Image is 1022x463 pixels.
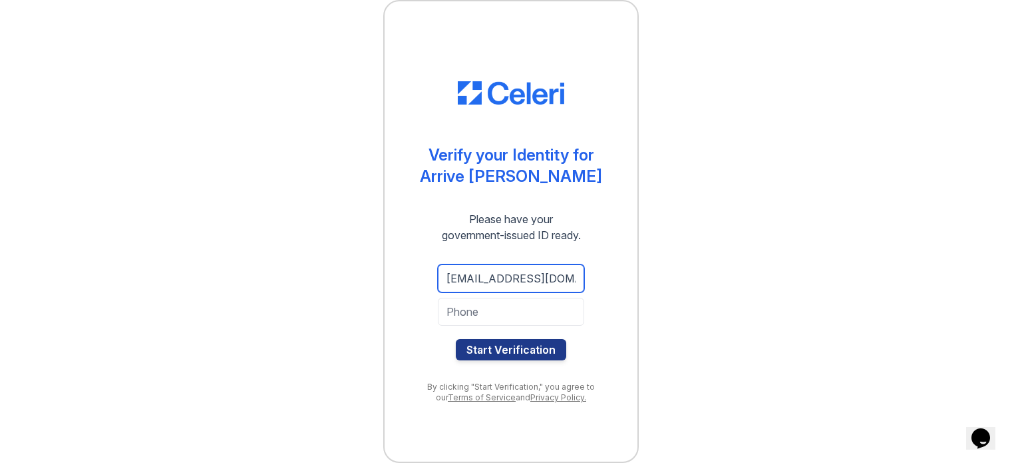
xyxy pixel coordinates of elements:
input: Email [438,264,584,292]
img: CE_Logo_Blue-a8612792a0a2168367f1c8372b55b34899dd931a85d93a1a3d3e32e68fde9ad4.png [458,81,564,105]
div: Please have your government-issued ID ready. [418,211,605,243]
a: Terms of Service [448,392,516,402]
iframe: chat widget [966,410,1009,450]
div: Verify your Identity for Arrive [PERSON_NAME] [420,145,602,187]
button: Start Verification [456,339,566,360]
a: Privacy Policy. [530,392,586,402]
div: By clicking "Start Verification," you agree to our and [411,382,611,403]
input: Phone [438,298,584,326]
